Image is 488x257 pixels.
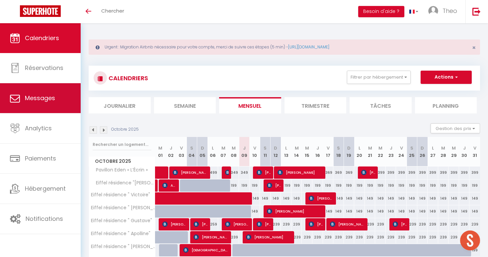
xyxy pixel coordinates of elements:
div: 149 [386,205,396,218]
div: 199 [354,179,365,192]
div: 149 [375,205,386,218]
th: 08 [228,137,239,166]
span: [DEMOGRAPHIC_DATA][PERSON_NAME] and [PERSON_NAME] [183,244,229,256]
div: 399 [428,166,438,179]
div: 149 [417,192,428,205]
div: 199 [239,179,250,192]
div: 149 [250,205,260,218]
span: [PERSON_NAME] [162,218,187,230]
span: Eiffel résidence " Apolline" [90,231,150,236]
span: [PERSON_NAME] [267,179,281,192]
th: 05 [197,137,208,166]
span: Eiffel résidence " Victoire" [90,192,150,197]
div: 239 [448,231,459,243]
abbr: M [368,145,372,151]
th: 15 [302,137,312,166]
div: 149 [459,192,470,205]
div: 149 [375,192,386,205]
span: [PERSON_NAME] [309,192,334,205]
span: [PERSON_NAME] [225,166,229,179]
div: 239 [302,231,312,243]
div: 239 [291,231,302,243]
abbr: M [305,145,309,151]
span: [PERSON_NAME] [246,231,292,243]
li: Tâches [350,97,412,113]
div: 199 [407,179,417,192]
th: 19 [344,137,355,166]
th: 28 [438,137,449,166]
abbr: V [473,145,476,151]
span: Theo [443,7,457,15]
img: Super Booking [20,5,61,17]
abbr: M [221,145,225,151]
th: 01 [155,137,166,166]
li: Mensuel [219,97,281,113]
div: 239 [375,218,386,230]
span: [PERSON_NAME] [194,218,208,230]
span: [PERSON_NAME] [257,166,271,179]
div: 239 [428,218,438,230]
div: 239 [459,231,470,243]
div: 399 [386,166,396,179]
th: 10 [250,137,260,166]
div: 149 [396,192,407,205]
span: [PERSON_NAME] [393,218,407,230]
abbr: L [212,145,214,151]
li: Planning [415,97,477,113]
div: 199 [250,179,260,192]
div: 239 [365,218,375,230]
div: 239 [469,218,480,230]
th: 31 [469,137,480,166]
span: Messages [25,94,55,102]
th: 03 [176,137,187,166]
div: 399 [438,166,449,179]
abbr: J [316,145,319,151]
div: 239 [281,218,291,230]
div: 399 [469,166,480,179]
div: 199 [386,179,396,192]
div: 499 [207,166,218,179]
div: 239 [407,231,417,243]
th: 12 [271,137,281,166]
abbr: V [253,145,256,151]
button: Besoin d'aide ? [358,6,404,17]
div: 199 [448,179,459,192]
li: Semaine [154,97,216,113]
abbr: J [243,145,246,151]
abbr: M [232,145,236,151]
div: 199 [396,179,407,192]
div: 149 [354,192,365,205]
th: 16 [312,137,323,166]
span: Notifications [26,215,63,223]
th: 11 [260,137,271,166]
th: 29 [448,137,459,166]
th: 26 [417,137,428,166]
div: 199 [438,179,449,192]
div: 149 [428,205,438,218]
div: 349 [228,166,239,179]
img: logout [472,7,481,16]
th: 06 [207,137,218,166]
abbr: J [170,145,172,151]
div: 149 [438,205,449,218]
div: 199 [312,179,323,192]
abbr: S [410,145,413,151]
span: Eiffel résidence " [PERSON_NAME]" [90,244,156,249]
span: Réservations [25,64,63,72]
div: 239 [228,231,239,243]
th: 02 [166,137,176,166]
div: 199 [323,179,334,192]
div: 149 [469,192,480,205]
div: 149 [438,192,449,205]
div: 199 [428,179,438,192]
a: [URL][DOMAIN_NAME] [288,44,329,50]
th: 21 [365,137,375,166]
div: 239 [417,231,428,243]
div: 149 [333,192,344,205]
div: 199 [469,179,480,192]
abbr: L [285,145,287,151]
span: [PERSON_NAME] [267,205,324,218]
span: [PERSON_NAME] [361,166,375,179]
div: 239 [333,231,344,243]
th: 27 [428,137,438,166]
